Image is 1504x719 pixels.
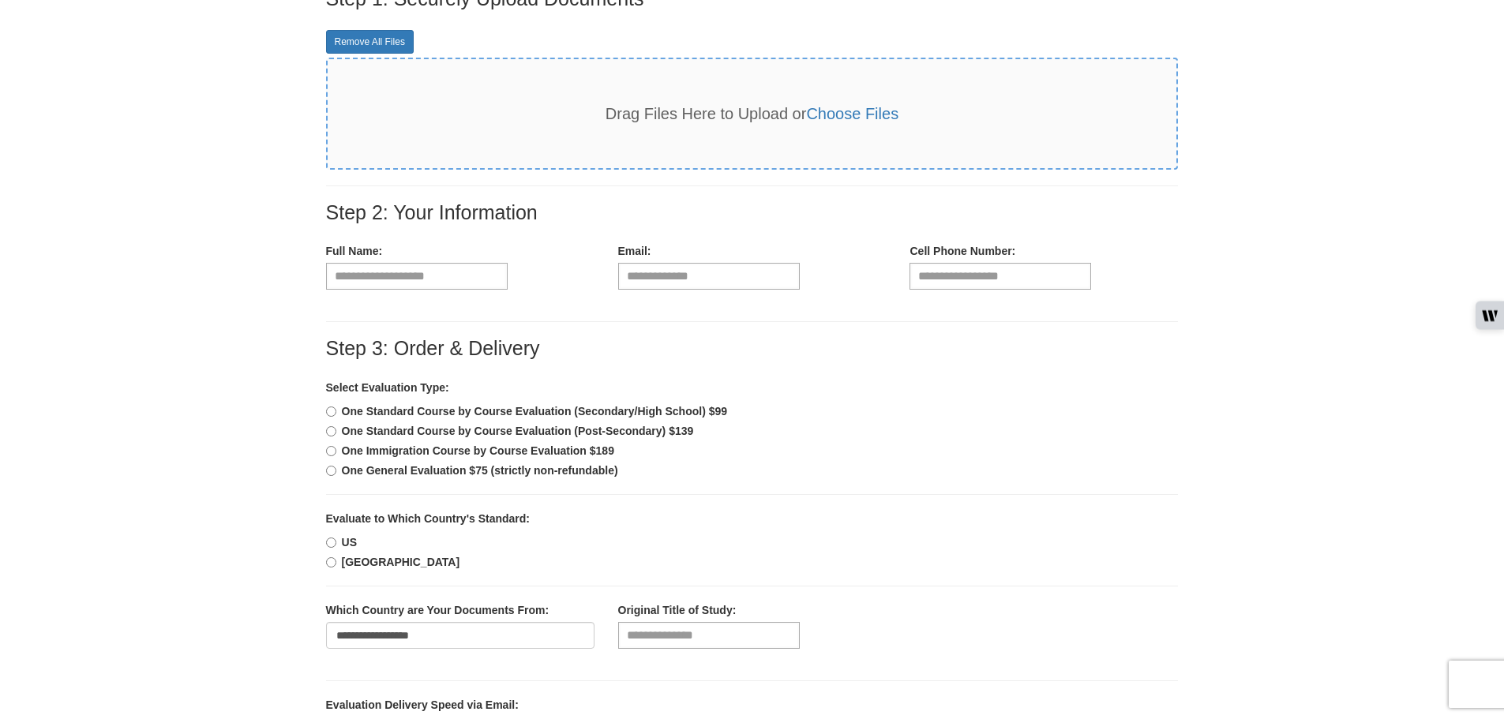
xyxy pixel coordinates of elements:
b: Evaluation Delivery Speed via Email: [326,698,519,711]
label: Cell Phone Number: [910,243,1015,259]
input: One Immigration Course by Course Evaluation $189 [326,446,336,456]
input: [GEOGRAPHIC_DATA] [326,557,336,567]
label: Step 3: Order & Delivery [326,338,540,360]
iframe: LiveChat chat widget [1195,155,1504,719]
input: US [326,537,336,548]
span: Drag Files Here to Upload or [606,105,898,122]
b: One General Evaluation $75 (strictly non-refundable) [342,464,618,477]
label: Original Title of Study: [618,602,737,618]
b: US [342,536,357,549]
b: Select Evaluation Type: [326,381,449,394]
b: One Standard Course by Course Evaluation (Post-Secondary) $139 [342,425,694,437]
a: Choose Files [806,105,898,122]
b: [GEOGRAPHIC_DATA] [342,556,460,568]
input: One General Evaluation $75 (strictly non-refundable) [326,466,336,476]
input: One Standard Course by Course Evaluation (Post-Secondary) $139 [326,426,336,436]
label: Step 2: Your Information [326,202,538,224]
b: Evaluate to Which Country's Standard: [326,512,530,525]
label: Email: [618,243,651,259]
b: One Standard Course by Course Evaluation (Secondary/High School) $99 [342,405,728,418]
label: Which Country are Your Documents From: [326,602,549,618]
label: Full Name: [326,243,383,259]
a: Remove All Files [326,30,414,54]
input: One Standard Course by Course Evaluation (Secondary/High School) $99 [326,406,336,417]
b: One Immigration Course by Course Evaluation $189 [342,444,614,457]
